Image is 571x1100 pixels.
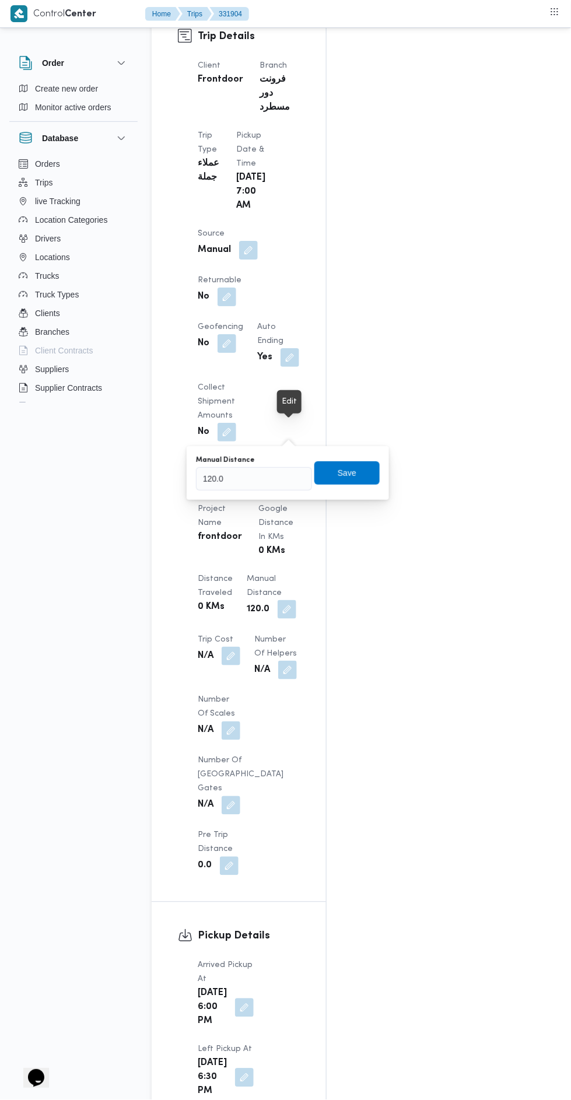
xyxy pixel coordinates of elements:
span: Monitor active orders [35,100,111,114]
button: Suppliers [14,360,133,379]
span: Project Name [198,505,226,527]
b: 0 KMs [258,544,285,558]
div: Edit [282,395,297,409]
b: [DATE] 6:30 PM [198,1057,227,1099]
b: Frontdoor [198,73,243,87]
span: Manual Distance [247,575,282,597]
span: Client [198,62,220,69]
b: N/A [198,798,213,812]
span: Location Categories [35,213,108,227]
span: Clients [35,306,60,320]
button: Truck Types [14,285,133,304]
b: No [198,337,209,351]
label: Manual Distance [196,456,255,465]
button: Order [19,56,128,70]
button: live Tracking [14,192,133,211]
span: Create new order [35,82,98,96]
span: Number of Helpers [254,636,297,657]
span: Google distance in KMs [258,505,293,541]
span: Arrived Pickup At [198,962,253,983]
div: Order [9,79,138,121]
div: Database [9,155,138,407]
b: 120.0 [247,602,269,616]
h3: Pickup Details [198,929,300,944]
button: Supplier Contracts [14,379,133,397]
span: Save [338,466,356,480]
button: Create new order [14,79,133,98]
b: No [198,290,209,304]
span: Left Pickup At [198,1046,252,1053]
span: Devices [35,400,64,414]
b: N/A [254,663,270,677]
button: Client Contracts [14,341,133,360]
button: Save [314,461,380,485]
span: Geofencing [198,323,243,331]
span: Branch [260,62,287,69]
h3: Order [42,56,64,70]
span: Returnable [198,276,241,284]
img: X8yXhbKr1z7QwAAAABJRU5ErkJggg== [10,5,27,22]
span: Collect Shipment Amounts [198,384,235,419]
span: Client Contracts [35,344,93,358]
b: Manual [198,243,231,257]
b: [DATE] 7:00 AM [236,171,265,213]
b: 0.0 [198,859,212,873]
span: Auto Ending [257,323,283,345]
b: 0 KMs [198,600,225,614]
span: Pre Trip Distance [198,832,233,853]
button: Trips [178,7,212,21]
button: Locations [14,248,133,267]
button: Branches [14,323,133,341]
span: live Tracking [35,194,80,208]
span: Pickup date & time [236,132,264,167]
button: Trips [14,173,133,192]
b: frontdoor [198,530,242,544]
span: Trips [35,176,53,190]
button: Devices [14,397,133,416]
b: N/A [198,649,213,663]
span: Distance Traveled [198,575,233,597]
b: Center [65,10,96,19]
button: 331904 [209,7,249,21]
span: Branches [35,325,69,339]
span: Supplier Contracts [35,381,102,395]
button: Drivers [14,229,133,248]
span: Source [198,230,225,237]
span: Orders [35,157,60,171]
b: فرونت دور مسطرد [260,73,290,115]
span: Drivers [35,232,61,246]
span: Trip Type [198,132,217,153]
span: Trucks [35,269,59,283]
iframe: chat widget [12,1053,49,1088]
span: Number of Scales [198,696,235,718]
button: Location Categories [14,211,133,229]
span: Suppliers [35,362,69,376]
button: Database [19,131,128,145]
h3: Database [42,131,78,145]
b: N/A [198,724,213,738]
span: Truck Types [35,288,79,302]
b: عملاء جملة [198,157,220,185]
button: Clients [14,304,133,323]
b: [DATE] 6:00 PM [198,987,227,1029]
button: Home [145,7,180,21]
span: Number of [GEOGRAPHIC_DATA] Gates [198,757,283,793]
b: Yes [257,351,272,365]
button: Monitor active orders [14,98,133,117]
h3: Trip Details [198,29,300,44]
button: Orders [14,155,133,173]
span: Trip Cost [198,636,233,643]
button: Trucks [14,267,133,285]
b: No [198,425,209,439]
span: Locations [35,250,70,264]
